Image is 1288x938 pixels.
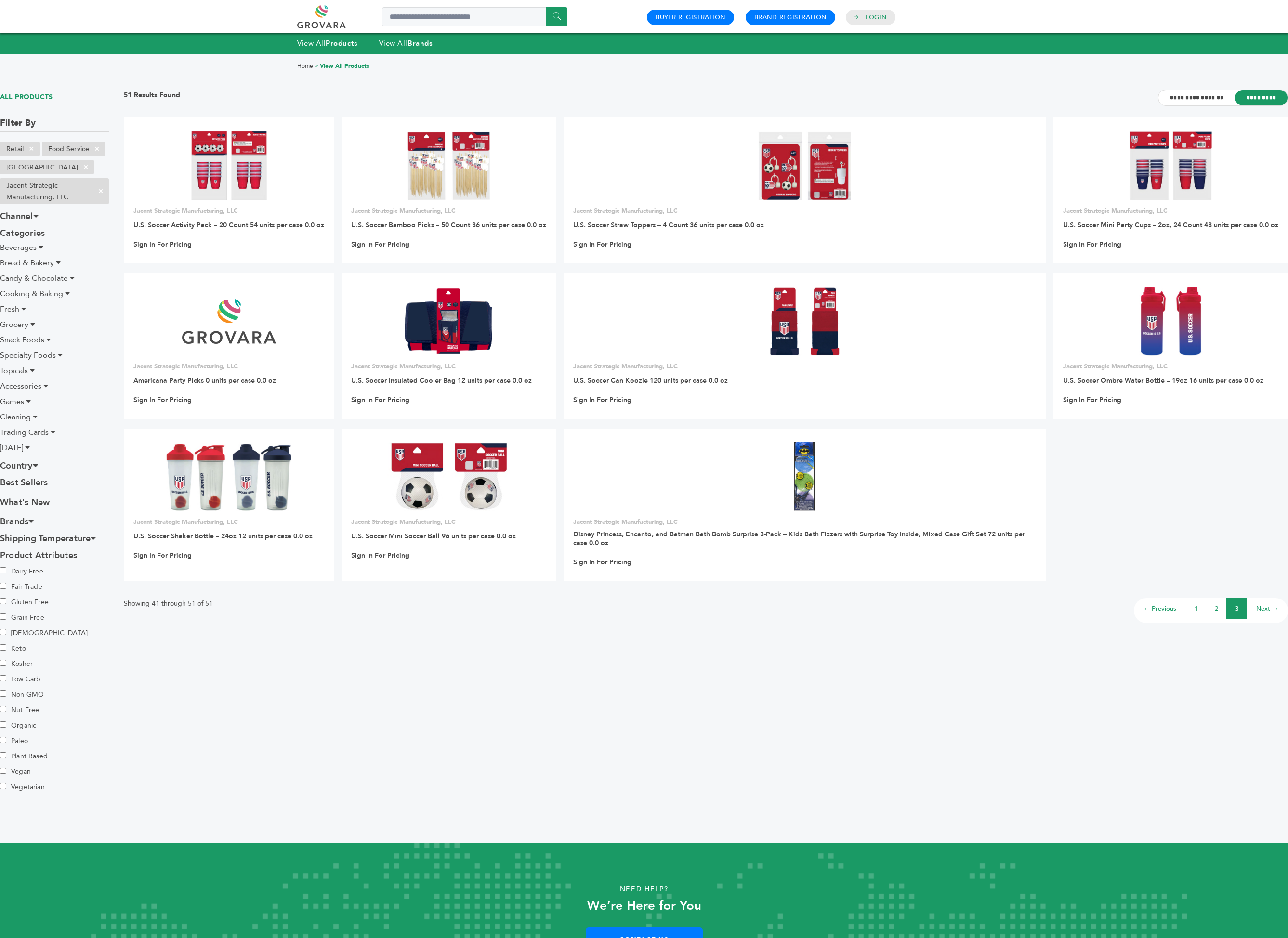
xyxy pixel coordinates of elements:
[124,598,213,610] p: Showing 41 through 51 of 51
[573,558,631,567] a: Sign In For Pricing
[182,299,276,344] img: Americana Party Picks 0 units per case 0.0 oz
[133,362,324,371] p: Jacent Strategic Manufacturing, LLC
[573,518,1036,526] p: Jacent Strategic Manufacturing, LLC
[1063,207,1278,215] p: Jacent Strategic Manufacturing, LLC
[351,240,409,249] a: Sign In For Pricing
[93,185,109,197] span: ×
[1063,240,1121,249] a: Sign In For Pricing
[573,207,1036,215] p: Jacent Strategic Manufacturing, LLC
[573,362,1036,371] p: Jacent Strategic Manufacturing, LLC
[78,161,94,173] span: ×
[297,62,313,70] a: Home
[1063,221,1278,230] a: U.S. Soccer Mini Party Cups – 2oz, 24 Count 48 units per case 0.0 oz
[1139,287,1203,356] img: U.S. Soccer Ombre Water Bottle – 19oz 16 units per case 0.0 oz
[351,207,546,215] p: Jacent Strategic Manufacturing, LLC
[407,131,490,200] img: U.S. Soccer Bamboo Picks – 50 Count 36 units per case 0.0 oz
[794,442,815,511] img: Disney Princess, Encanto, and Batman Bath Bomb Surprise 3-Pack – Kids Bath Fizzers with Surprise ...
[573,240,631,249] a: Sign In For Pricing
[326,39,357,48] strong: Products
[351,551,409,560] a: Sign In For Pricing
[866,13,887,22] a: Login
[1063,362,1278,371] p: Jacent Strategic Manufacturing, LLC
[133,221,324,230] a: U.S. Soccer Activity Pack – 20 Count 54 units per case 0.0 oz
[1235,604,1238,613] a: 3
[351,532,516,541] a: U.S. Soccer Mini Soccer Ball 96 units per case 0.0 oz
[656,13,725,22] a: Buyer Registration
[297,39,358,48] a: View AllProducts
[42,142,105,156] li: Food Service
[387,442,510,511] img: U.S. Soccer Mini Soccer Ball 96 units per case 0.0 oz
[1129,131,1212,200] img: U.S. Soccer Mini Party Cups – 2oz, 24 Count 48 units per case 0.0 oz
[65,882,1224,897] p: Need Help?
[1143,604,1176,613] a: ← Previous
[573,530,1025,547] a: Disney Princess, Encanto, and Batman Bath Bomb Surprise 3-Pack – Kids Bath Fizzers with Surprise ...
[1063,396,1121,404] a: Sign In For Pricing
[315,62,318,70] span: >
[351,396,409,404] a: Sign In For Pricing
[382,7,567,26] input: Search a product or brand...
[403,287,495,356] img: U.S. Soccer Insulated Cooler Bag 12 units per case 0.0 oz
[573,396,631,404] a: Sign In For Pricing
[379,39,433,48] a: View AllBrands
[133,396,192,404] a: Sign In For Pricing
[133,518,324,526] p: Jacent Strategic Manufacturing, LLC
[133,551,192,560] a: Sign In For Pricing
[351,221,546,230] a: U.S. Soccer Bamboo Picks – 50 Count 36 units per case 0.0 oz
[351,518,546,526] p: Jacent Strategic Manufacturing, LLC
[191,131,266,200] img: U.S. Soccer Activity Pack – 20 Count 54 units per case 0.0 oz
[351,362,546,371] p: Jacent Strategic Manufacturing, LLC
[133,532,313,541] a: U.S. Soccer Shaker Bottle – 24oz 12 units per case 0.0 oz
[770,287,840,356] img: U.S. Soccer Can Koozie 120 units per case 0.0 oz
[133,376,276,385] a: Americana Party Picks 0 units per case 0.0 oz
[89,143,105,155] span: ×
[573,376,728,385] a: U.S. Soccer Can Koozie 120 units per case 0.0 oz
[587,897,701,914] strong: We’re Here for You
[166,442,292,511] img: U.S. Soccer Shaker Bottle – 24oz 12 units per case 0.0 oz
[133,207,324,215] p: Jacent Strategic Manufacturing, LLC
[24,143,39,155] span: ×
[1195,604,1198,613] a: 1
[124,91,180,105] h3: 51 Results Found
[133,240,192,249] a: Sign In For Pricing
[758,131,852,200] img: U.S. Soccer Straw Toppers – 4 Count 36 units per case 0.0 oz
[320,62,369,70] a: View All Products
[1063,376,1263,385] a: U.S. Soccer Ombre Water Bottle – 19oz 16 units per case 0.0 oz
[351,376,532,385] a: U.S. Soccer Insulated Cooler Bag 12 units per case 0.0 oz
[407,39,433,48] strong: Brands
[754,13,827,22] a: Brand Registration
[1215,604,1218,613] a: 2
[1256,604,1278,613] a: Next →
[573,221,764,230] a: U.S. Soccer Straw Toppers – 4 Count 36 units per case 0.0 oz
